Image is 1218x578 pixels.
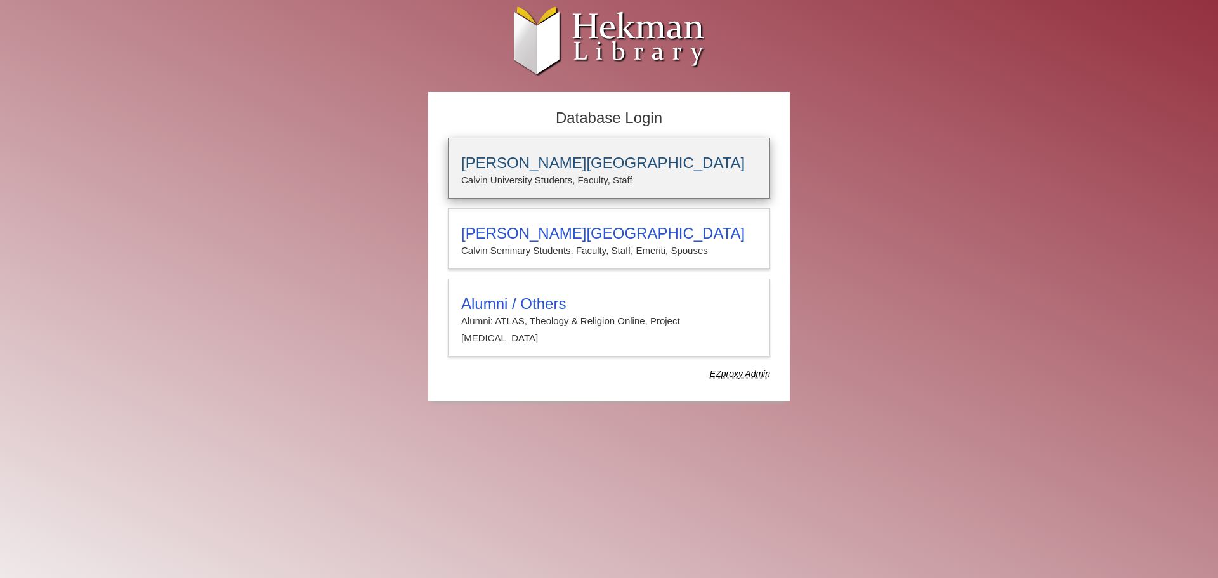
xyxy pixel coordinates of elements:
[461,154,757,172] h3: [PERSON_NAME][GEOGRAPHIC_DATA]
[448,138,770,199] a: [PERSON_NAME][GEOGRAPHIC_DATA]Calvin University Students, Faculty, Staff
[461,295,757,313] h3: Alumni / Others
[448,208,770,269] a: [PERSON_NAME][GEOGRAPHIC_DATA]Calvin Seminary Students, Faculty, Staff, Emeriti, Spouses
[442,105,776,131] h2: Database Login
[461,172,757,188] p: Calvin University Students, Faculty, Staff
[461,295,757,346] summary: Alumni / OthersAlumni: ATLAS, Theology & Religion Online, Project [MEDICAL_DATA]
[461,242,757,259] p: Calvin Seminary Students, Faculty, Staff, Emeriti, Spouses
[461,313,757,346] p: Alumni: ATLAS, Theology & Religion Online, Project [MEDICAL_DATA]
[461,225,757,242] h3: [PERSON_NAME][GEOGRAPHIC_DATA]
[710,369,770,379] dfn: Use Alumni login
